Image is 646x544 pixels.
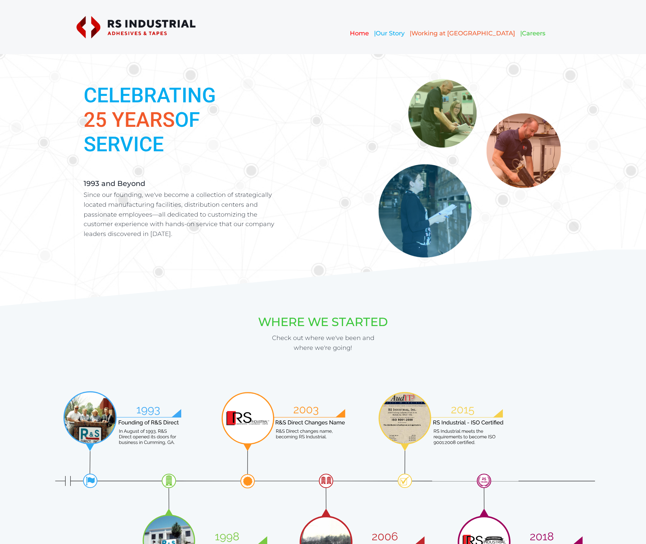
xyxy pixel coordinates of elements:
[374,30,376,37] span: |
[266,333,380,353] p: Check out where we've been and where we're going!
[84,108,175,132] span: 25 YEARS
[84,132,164,156] strong: SERVICE
[377,76,563,258] img: Bubbles_OurStory
[411,30,515,37] a: Working at [GEOGRAPHIC_DATA]
[376,30,405,37] a: Our Story
[520,30,522,37] span: |
[84,83,216,107] strong: CELEBRATING
[350,30,369,37] a: Home
[522,30,545,37] a: Careers
[410,30,411,37] span: |
[84,108,200,132] strong: OF
[84,179,145,188] strong: 1993 and Beyond
[76,16,195,38] img: rs-normal
[84,190,284,239] p: Since our founding, we've become a collection of strategically located manufacturing facilities, ...
[258,314,388,329] strong: WHERE WE STARTED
